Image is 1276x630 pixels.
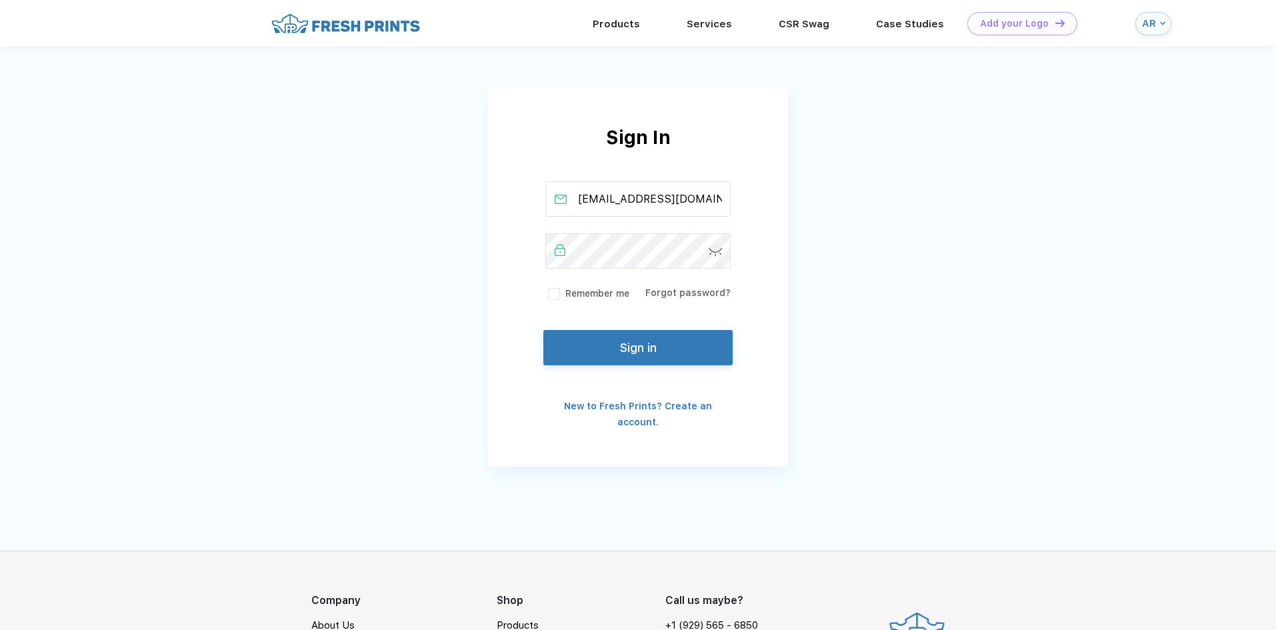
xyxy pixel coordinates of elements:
[779,18,829,30] a: CSR Swag
[564,401,712,427] a: New to Fresh Prints? Create an account.
[497,593,665,609] div: Shop
[709,248,723,257] img: password-icon.svg
[593,18,640,30] a: Products
[543,330,733,365] button: Sign in
[1142,18,1157,29] div: AR
[311,593,497,609] div: Company
[1160,21,1165,26] img: arrow_down_blue.svg
[555,195,567,204] img: email_active.svg
[545,181,731,217] input: Email
[488,123,788,181] div: Sign In
[1055,19,1065,27] img: DT
[687,18,732,30] a: Services
[980,18,1049,29] div: Add your Logo
[555,244,565,256] img: password_active.svg
[545,287,629,301] label: Remember me
[645,287,731,298] a: Forgot password?
[665,593,767,609] div: Call us maybe?
[267,12,424,35] img: fo%20logo%202.webp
